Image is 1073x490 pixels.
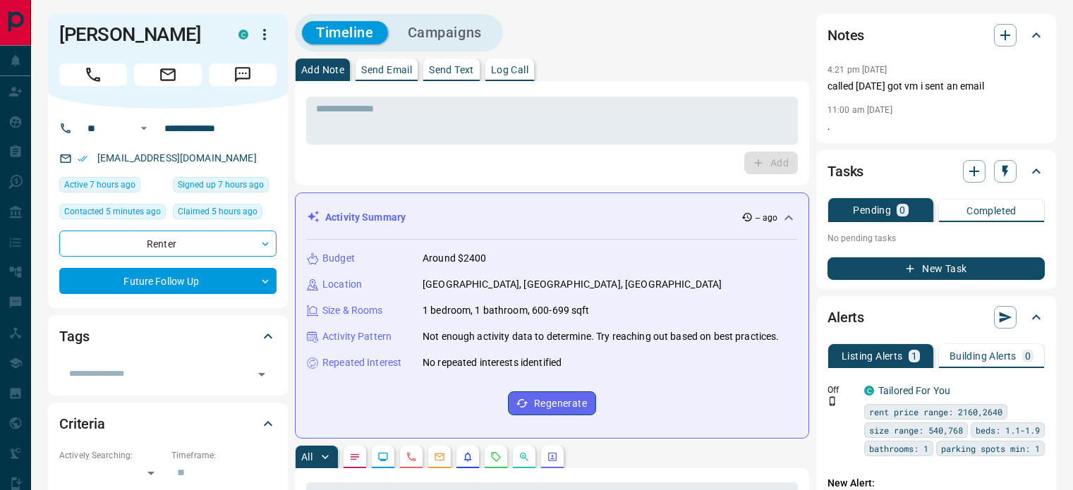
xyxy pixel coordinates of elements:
[828,105,892,115] p: 11:00 am [DATE]
[462,451,473,463] svg: Listing Alerts
[864,386,874,396] div: condos.ca
[59,177,166,197] div: Fri Sep 12 2025
[135,120,152,137] button: Open
[878,385,950,396] a: Tailored For You
[828,154,1045,188] div: Tasks
[429,65,474,75] p: Send Text
[911,351,917,361] p: 1
[828,79,1045,94] p: called [DATE] got vm i sent an email
[828,228,1045,249] p: No pending tasks
[59,204,166,223] div: Fri Sep 12 2025
[394,21,496,44] button: Campaigns
[941,441,1040,455] span: parking spots min: 1
[899,205,905,215] p: 0
[950,351,1017,361] p: Building Alerts
[322,251,355,266] p: Budget
[828,160,863,183] h2: Tasks
[59,63,127,86] span: Call
[173,177,277,197] div: Fri Sep 12 2025
[301,452,313,462] p: All
[238,30,248,39] div: condos.ca
[828,306,864,329] h2: Alerts
[178,204,257,219] span: Claimed 5 hours ago
[59,231,277,257] div: Renter
[490,451,502,463] svg: Requests
[59,319,277,353] div: Tags
[1025,351,1031,361] p: 0
[301,65,344,75] p: Add Note
[361,65,412,75] p: Send Email
[59,407,277,441] div: Criteria
[178,178,264,192] span: Signed up 7 hours ago
[828,119,1045,134] p: .
[828,384,856,396] p: Off
[349,451,360,463] svg: Notes
[377,451,389,463] svg: Lead Browsing Activity
[869,441,928,455] span: bathrooms: 1
[322,355,401,370] p: Repeated Interest
[508,391,596,415] button: Regenerate
[423,251,487,266] p: Around $2400
[434,451,445,463] svg: Emails
[59,268,277,294] div: Future Follow Up
[322,303,383,318] p: Size & Rooms
[966,206,1017,216] p: Completed
[423,277,722,292] p: [GEOGRAPHIC_DATA], [GEOGRAPHIC_DATA], [GEOGRAPHIC_DATA]
[325,210,406,225] p: Activity Summary
[756,212,777,224] p: -- ago
[97,152,257,164] a: [EMAIL_ADDRESS][DOMAIN_NAME]
[59,449,164,462] p: Actively Searching:
[171,449,277,462] p: Timeframe:
[307,204,797,231] div: Activity Summary-- ago
[828,65,887,75] p: 4:21 pm [DATE]
[134,63,202,86] span: Email
[78,154,87,164] svg: Email Verified
[59,23,217,46] h1: [PERSON_NAME]
[547,451,558,463] svg: Agent Actions
[869,405,1002,419] span: rent price range: 2160,2640
[322,277,362,292] p: Location
[406,451,417,463] svg: Calls
[828,18,1045,52] div: Notes
[302,21,388,44] button: Timeline
[423,303,590,318] p: 1 bedroom, 1 bathroom, 600-699 sqft
[322,329,392,344] p: Activity Pattern
[173,204,277,223] div: Fri Sep 12 2025
[423,329,780,344] p: Not enough activity data to determine. Try reaching out based on best practices.
[853,205,891,215] p: Pending
[869,423,963,437] span: size range: 540,768
[828,396,837,406] svg: Push Notification Only
[59,412,105,435] h2: Criteria
[842,351,903,361] p: Listing Alerts
[491,65,528,75] p: Log Call
[64,178,135,192] span: Active 7 hours ago
[423,355,562,370] p: No repeated interests identified
[209,63,277,86] span: Message
[828,24,864,47] h2: Notes
[64,204,161,219] span: Contacted 5 minutes ago
[252,365,272,384] button: Open
[59,325,89,348] h2: Tags
[519,451,530,463] svg: Opportunities
[828,257,1045,280] button: New Task
[828,300,1045,334] div: Alerts
[976,423,1040,437] span: beds: 1.1-1.9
